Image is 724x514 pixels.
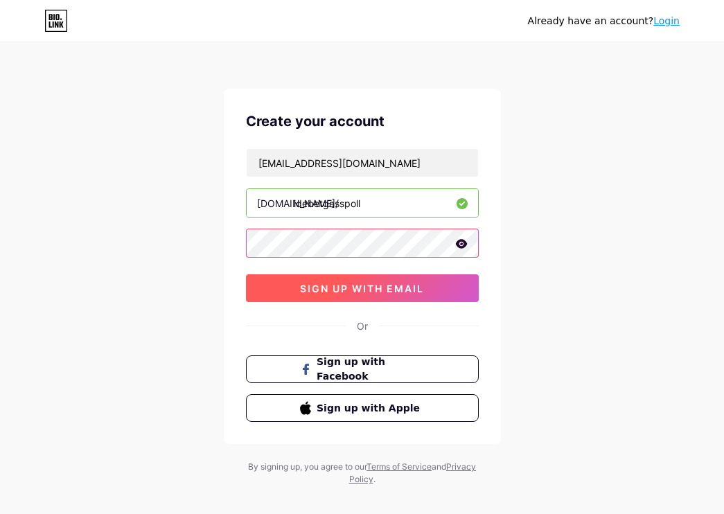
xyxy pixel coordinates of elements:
div: Or [357,319,368,333]
div: [DOMAIN_NAME]/ [257,196,339,211]
button: Sign up with Facebook [246,355,479,383]
div: By signing up, you agree to our and . [245,461,480,486]
button: Sign up with Apple [246,394,479,422]
a: Terms of Service [367,461,432,472]
input: username [247,189,478,217]
span: Sign up with Facebook [317,355,424,384]
span: Sign up with Apple [317,401,424,416]
a: Login [653,15,680,26]
span: sign up with email [300,283,424,294]
input: Email [247,149,478,177]
button: sign up with email [246,274,479,302]
div: Already have an account? [528,14,680,28]
div: Create your account [246,111,479,132]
